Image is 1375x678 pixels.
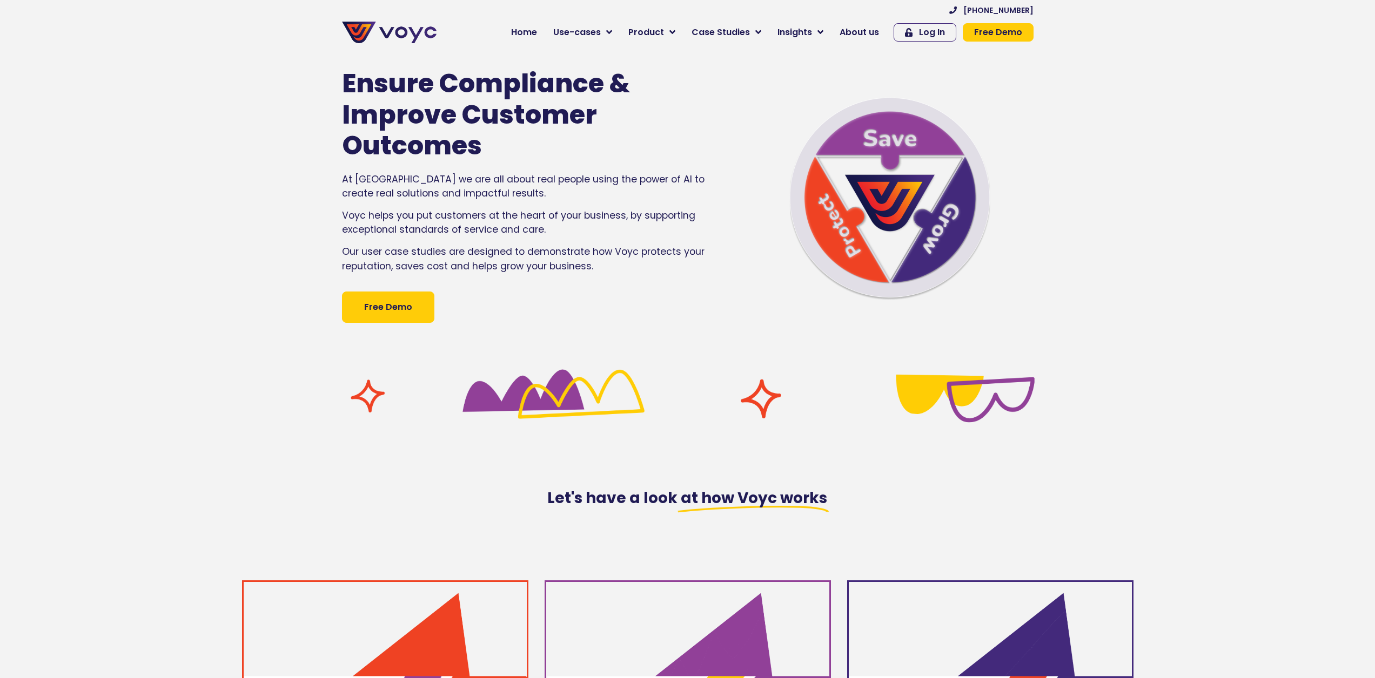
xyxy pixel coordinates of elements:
[342,208,712,237] p: Voyc helps you put customers at the heart of your business, by supporting exceptional standards o...
[628,26,664,39] span: Product
[974,28,1022,37] span: Free Demo
[342,291,434,323] a: Free Demo
[620,22,683,43] a: Product
[769,22,831,43] a: Insights
[342,245,712,273] p: Our user case studies are designed to demonstrate how Voyc protects your reputation, saves cost a...
[963,6,1034,14] span: [PHONE_NUMBER]
[342,172,712,201] p: At [GEOGRAPHIC_DATA] we are all about real people using the power of AI to create real solutions ...
[894,23,956,42] a: Log In
[545,22,620,43] a: Use-cases
[364,301,412,314] span: Free Demo
[840,26,879,39] span: About us
[681,489,827,507] span: at how Voyc works
[777,26,812,39] span: Insights
[342,22,437,43] img: voyc-full-logo
[963,23,1034,42] a: Free Demo
[919,28,945,37] span: Log In
[547,487,678,509] span: Let's have a look
[683,22,769,43] a: Case Studies
[553,26,601,39] span: Use-cases
[692,26,750,39] span: Case Studies
[503,22,545,43] a: Home
[511,26,537,39] span: Home
[342,68,679,161] h1: Ensure Compliance & Improve Customer Outcomes
[949,6,1034,14] a: [PHONE_NUMBER]
[831,22,887,43] a: About us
